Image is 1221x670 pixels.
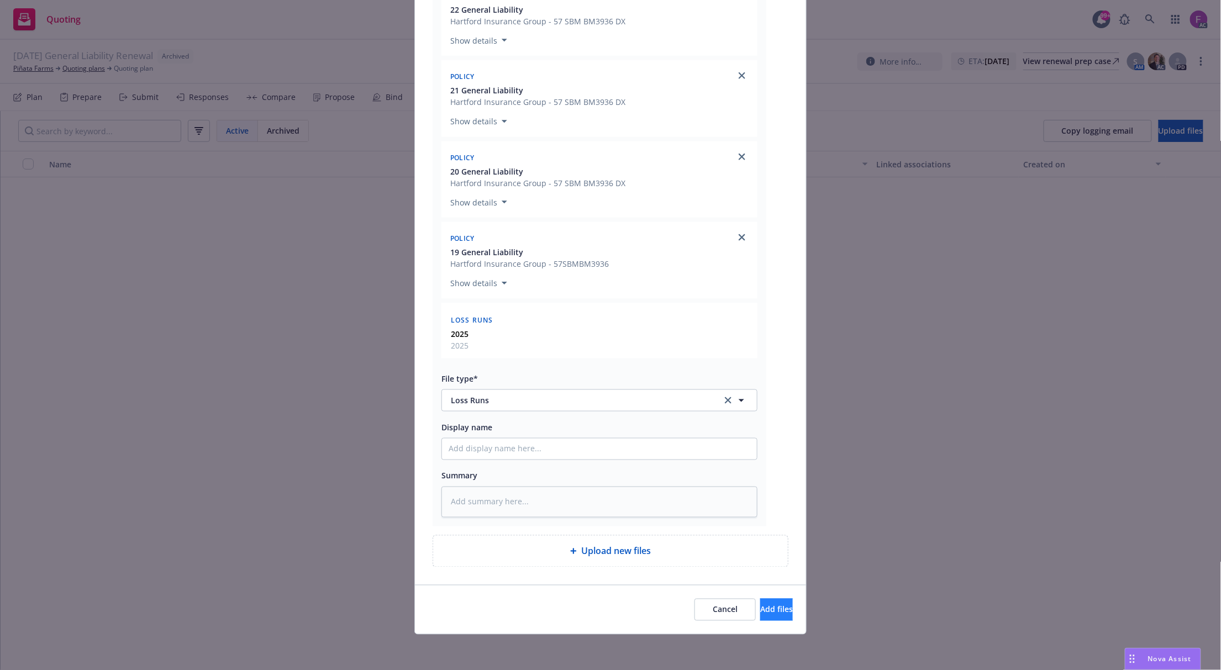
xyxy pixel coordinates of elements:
[450,166,625,177] button: 20 General Liability
[451,315,493,325] span: Loss Runs
[450,246,523,258] span: 19 General Liability
[735,150,749,163] a: close
[441,471,477,481] span: Summary
[713,604,738,615] span: Cancel
[581,545,651,558] span: Upload new files
[451,329,469,339] strong: 2025
[441,373,478,384] span: File type*
[450,246,609,258] button: 19 General Liability
[760,599,793,621] button: Add files
[1125,648,1139,669] div: Drag to move
[450,85,523,96] span: 21 General Liability
[450,153,475,162] span: Policy
[694,599,756,621] button: Cancel
[450,4,625,15] button: 22 General Liability
[450,72,475,81] span: Policy
[433,535,788,567] div: Upload new files
[735,231,749,244] a: close
[451,340,469,351] span: 2025
[1148,654,1192,663] span: Nova Assist
[450,15,625,27] span: Hartford Insurance Group - 57 SBM BM3936 DX
[446,196,512,209] button: Show details
[441,422,492,432] span: Display name
[446,277,512,290] button: Show details
[450,96,625,108] span: Hartford Insurance Group - 57 SBM BM3936 DX
[760,604,793,615] span: Add files
[722,394,735,407] a: clear selection
[442,439,757,460] input: Add display name here...
[1125,648,1201,670] button: Nova Assist
[450,166,523,177] span: 20 General Liability
[450,85,625,96] button: 21 General Liability
[450,177,625,189] span: Hartford Insurance Group - 57 SBM BM3936 DX
[446,115,512,128] button: Show details
[450,258,609,270] span: Hartford Insurance Group - 57SBMBM3936
[451,394,707,406] span: Loss Runs
[735,69,749,82] a: close
[450,4,523,15] span: 22 General Liability
[446,34,512,47] button: Show details
[441,389,757,412] button: Loss Runsclear selection
[450,234,475,243] span: Policy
